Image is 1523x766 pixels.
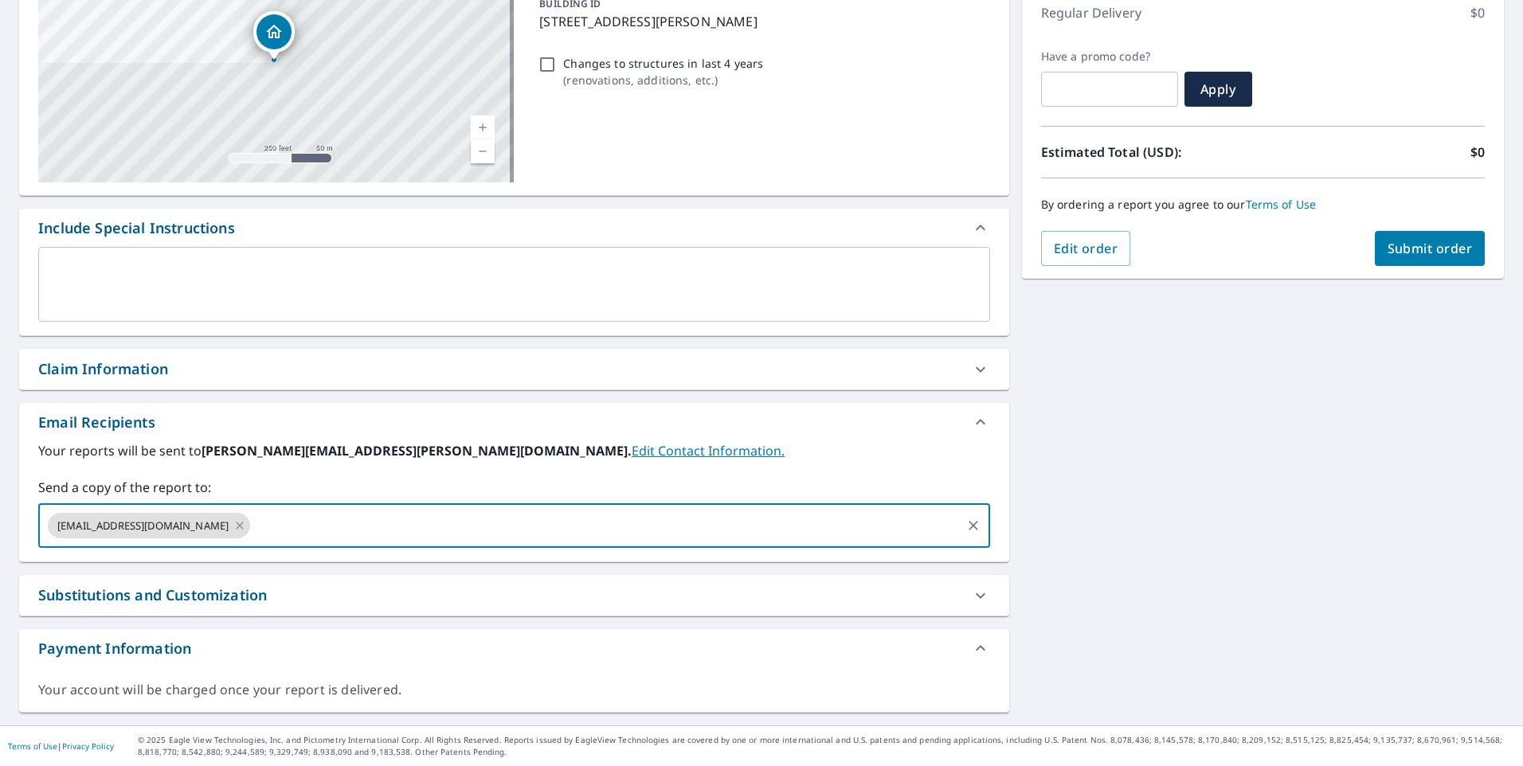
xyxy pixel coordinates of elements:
span: Edit order [1054,240,1118,257]
button: Submit order [1375,231,1486,266]
span: Submit order [1388,240,1473,257]
div: Include Special Instructions [19,209,1009,247]
div: [EMAIL_ADDRESS][DOMAIN_NAME] [48,513,250,538]
div: Email Recipients [38,412,155,433]
p: [STREET_ADDRESS][PERSON_NAME] [539,12,983,31]
div: Claim Information [19,349,1009,389]
p: © 2025 Eagle View Technologies, Inc. and Pictometry International Corp. All Rights Reserved. Repo... [138,734,1515,758]
a: Privacy Policy [62,741,114,752]
p: Regular Delivery [1041,3,1141,22]
p: By ordering a report you agree to our [1041,197,1485,212]
div: Substitutions and Customization [38,584,267,606]
div: Payment Information [19,629,1009,667]
div: Substitutions and Customization [19,575,1009,616]
span: [EMAIL_ADDRESS][DOMAIN_NAME] [48,518,238,533]
p: $0 [1470,143,1485,162]
span: Apply [1197,80,1239,98]
label: Have a promo code? [1041,49,1178,64]
p: Changes to structures in last 4 years [563,55,763,72]
div: Payment Information [38,638,191,659]
p: | [8,741,114,751]
div: Dropped pin, building 1, Residential property, 4450 Hamby Pond Pl NW Acworth, GA 30102 [253,11,295,61]
div: Email Recipients [19,403,1009,441]
button: Clear [962,514,985,537]
p: $0 [1470,3,1485,22]
div: Include Special Instructions [38,217,235,239]
button: Apply [1184,72,1252,107]
b: [PERSON_NAME][EMAIL_ADDRESS][PERSON_NAME][DOMAIN_NAME]. [202,442,632,459]
p: ( renovations, additions, etc. ) [563,72,763,88]
label: Send a copy of the report to: [38,478,990,497]
a: Terms of Use [1246,197,1317,212]
div: Claim Information [38,358,168,380]
button: Edit order [1041,231,1131,266]
a: Current Level 17, Zoom In [471,115,495,139]
a: EditContactInfo [632,442,785,459]
a: Current Level 17, Zoom Out [471,139,495,163]
p: Estimated Total (USD): [1041,143,1263,162]
label: Your reports will be sent to [38,441,990,460]
a: Terms of Use [8,741,57,752]
div: Your account will be charged once your report is delivered. [38,681,990,699]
